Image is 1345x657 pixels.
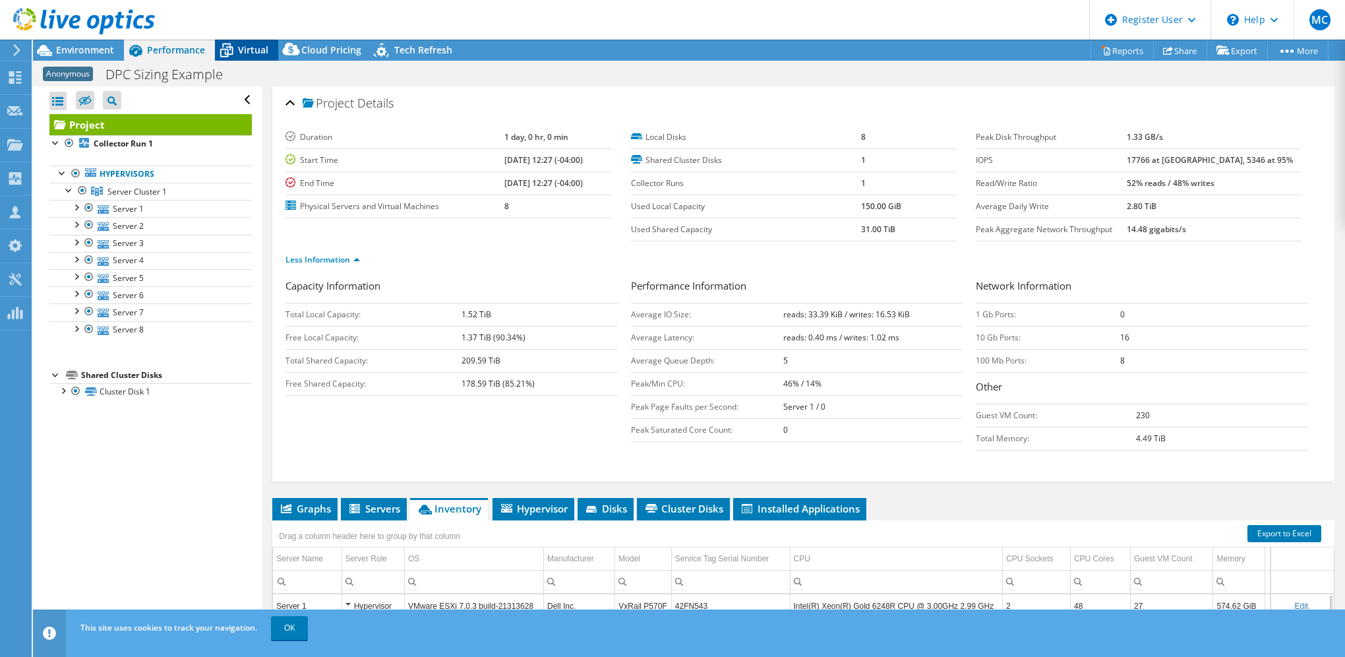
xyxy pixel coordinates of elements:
td: Peak/Min CPU: [631,372,783,395]
a: Collector Run 1 [49,135,252,152]
td: Total Shared Capacity: [285,349,462,372]
span: Cloud Pricing [301,44,361,56]
b: 1 [861,177,866,189]
span: Disks [584,502,627,515]
td: Column OS, Filter cell [404,570,543,593]
b: 1 [861,154,866,166]
b: 230 [1136,410,1150,421]
td: Column CPU Sockets, Filter cell [1003,570,1071,593]
a: Hypervisors [49,166,252,183]
td: Column CPU Cores, Filter cell [1070,570,1130,593]
b: 178.59 TiB (85.21%) [462,378,535,389]
td: Total Memory: [976,427,1136,450]
td: Total Local Capacity: [285,303,462,326]
h3: Other [976,379,1308,397]
div: Drag a column header here to group by that column [276,527,463,546]
b: 5 [783,355,788,366]
a: Export [1207,40,1268,61]
h3: Network Information [976,278,1308,296]
span: Virtual [238,44,268,56]
span: Anonymous [43,67,93,81]
label: Peak Aggregate Network Throughput [976,223,1126,236]
div: Service Tag Serial Number [675,551,769,567]
b: 209.59 TiB [462,355,500,366]
div: CPU [794,551,810,567]
label: Collector Runs [631,177,861,190]
b: 46% / 14% [783,378,822,389]
label: Used Local Capacity [631,200,861,213]
span: This site uses cookies to track your navigation. [80,622,257,633]
svg: \n [1227,14,1239,26]
td: Guest VM Count: [976,404,1136,427]
span: Server Cluster 1 [107,186,167,197]
a: Share [1153,40,1207,61]
a: Server 6 [49,286,252,303]
td: Column Manufacturer, Value Dell Inc. [544,594,615,617]
span: Inventory [417,502,481,515]
td: 100 Mb Ports: [976,349,1120,372]
label: IOPS [976,154,1126,167]
b: 52% reads / 48% writes [1127,177,1214,189]
b: reads: 0.40 ms / writes: 1.02 ms [783,332,899,343]
b: 17766 at [GEOGRAPHIC_DATA], 5346 at 95% [1127,154,1293,166]
a: Server 2 [49,217,252,234]
b: 16 [1120,332,1129,343]
div: Memory [1216,551,1245,567]
td: Column Server Role, Filter cell [342,570,404,593]
div: Manufacturer [547,551,594,567]
td: Column OS, Value VMware ESXi 7.0.3 build-21313628 [404,594,543,617]
a: Server 3 [49,235,252,252]
b: Collector Run 1 [94,138,153,149]
td: Peak Page Faults per Second: [631,395,783,418]
td: Memory Column [1213,547,1265,571]
td: Column Memory, Value 574.62 GiB [1213,594,1265,617]
td: CPU Column [790,547,1003,571]
td: Peak Saturated Core Count: [631,418,783,441]
label: Physical Servers and Virtual Machines [285,200,504,213]
label: Duration [285,131,504,144]
a: Server 4 [49,252,252,269]
td: Service Tag Serial Number Column [671,547,790,571]
td: Column Guest VM Count, Value 27 [1130,594,1213,617]
label: Local Disks [631,131,861,144]
td: CPU Sockets Column [1003,547,1071,571]
span: Tech Refresh [394,44,452,56]
td: CPU Cores Column [1070,547,1130,571]
label: Used Shared Capacity [631,223,861,236]
span: Environment [56,44,114,56]
b: reads: 33.39 KiB / writes: 16.53 KiB [783,309,910,320]
b: 8 [1120,355,1125,366]
span: Project [303,97,354,110]
td: Free Shared Capacity: [285,372,462,395]
span: Servers [347,502,400,515]
b: 31.00 TiB [861,224,895,235]
td: 10 Gb Ports: [976,326,1120,349]
td: Server Name Column [273,547,342,571]
label: Average Daily Write [976,200,1126,213]
b: 1.37 TiB (90.34%) [462,332,525,343]
b: 0 [1120,309,1125,320]
div: CPU Sockets [1006,551,1053,567]
label: Shared Cluster Disks [631,154,861,167]
b: 14.48 gigabits/s [1127,224,1186,235]
span: MC [1309,9,1330,30]
div: Shared Cluster Disks [81,367,252,383]
a: Server Cluster 1 [49,183,252,200]
a: Reports [1091,40,1154,61]
b: 8 [861,131,866,142]
td: Column CPU, Value Intel(R) Xeon(R) Gold 6248R CPU @ 3.00GHz 2.99 GHz [790,594,1003,617]
a: Edit [1294,602,1308,611]
a: Project [49,114,252,135]
td: Column CPU Cores, Value 48 [1070,594,1130,617]
td: Free Local Capacity: [285,326,462,349]
td: OS Column [404,547,543,571]
td: Column Memory, Filter cell [1213,570,1265,593]
td: Column CPU Sockets, Value 2 [1003,594,1071,617]
b: 1.33 GB/s [1127,131,1163,142]
td: Column Manufacturer, Filter cell [544,570,615,593]
b: 2.80 TiB [1127,201,1156,212]
td: Guest VM Count Column [1130,547,1213,571]
td: Average IO Size: [631,303,783,326]
td: Column Guest VM Count, Filter cell [1130,570,1213,593]
b: 1 day, 0 hr, 0 min [504,131,568,142]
